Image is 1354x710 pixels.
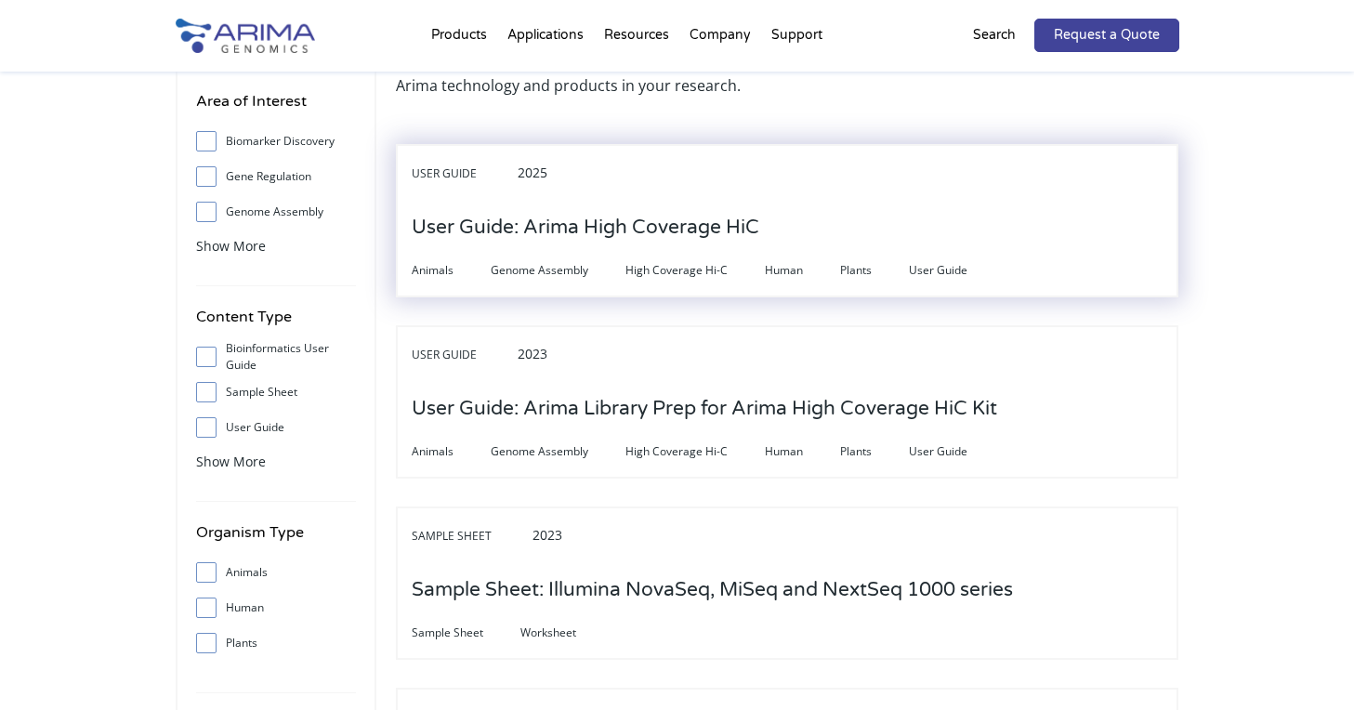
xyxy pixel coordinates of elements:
a: Request a Quote [1034,19,1179,52]
a: Sample Sheet: Illumina NovaSeq, MiSeq and NextSeq 1000 series [412,580,1013,600]
span: Sample Sheet [412,622,520,644]
label: Bioinformatics User Guide [196,343,356,371]
span: User Guide [909,259,1005,282]
a: User Guide: Arima High Coverage HiC [412,217,759,238]
h3: User Guide: Arima High Coverage HiC [412,199,759,256]
span: Genome Assembly [491,440,625,463]
span: 2025 [518,164,547,181]
label: Sample Sheet [196,378,356,406]
span: User Guide [909,440,1005,463]
label: Human [196,594,356,622]
span: 2023 [518,345,547,362]
h4: Content Type [196,305,356,343]
span: Human [765,259,840,282]
label: Biomarker Discovery [196,127,356,155]
h3: User Guide: Arima Library Prep for Arima High Coverage HiC Kit [412,380,997,438]
span: Show More [196,237,266,255]
span: Animals [412,259,491,282]
h4: Area of Interest [196,89,356,127]
span: Animals [412,440,491,463]
span: Show More [196,453,266,470]
span: User Guide [412,163,514,185]
span: User Guide [412,344,514,366]
span: Sample Sheet [412,525,529,547]
span: Worksheet [520,622,613,644]
label: Gene Regulation [196,163,356,191]
img: Arima-Genomics-logo [176,19,315,53]
span: High Coverage Hi-C [625,440,765,463]
span: Plants [840,440,909,463]
label: User Guide [196,414,356,441]
p: Search [973,23,1016,47]
span: Human [765,440,840,463]
span: High Coverage Hi-C [625,259,765,282]
p: Explore our documentation to get starting using Arima technology and products in your research. [396,49,778,98]
h3: Sample Sheet: Illumina NovaSeq, MiSeq and NextSeq 1000 series [412,561,1013,619]
label: Genome Assembly [196,198,356,226]
h4: Organism Type [196,520,356,559]
span: Genome Assembly [491,259,625,282]
span: 2023 [532,526,562,544]
label: Animals [196,559,356,586]
label: Plants [196,629,356,657]
span: Plants [840,259,909,282]
a: User Guide: Arima Library Prep for Arima High Coverage HiC Kit [412,399,997,419]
